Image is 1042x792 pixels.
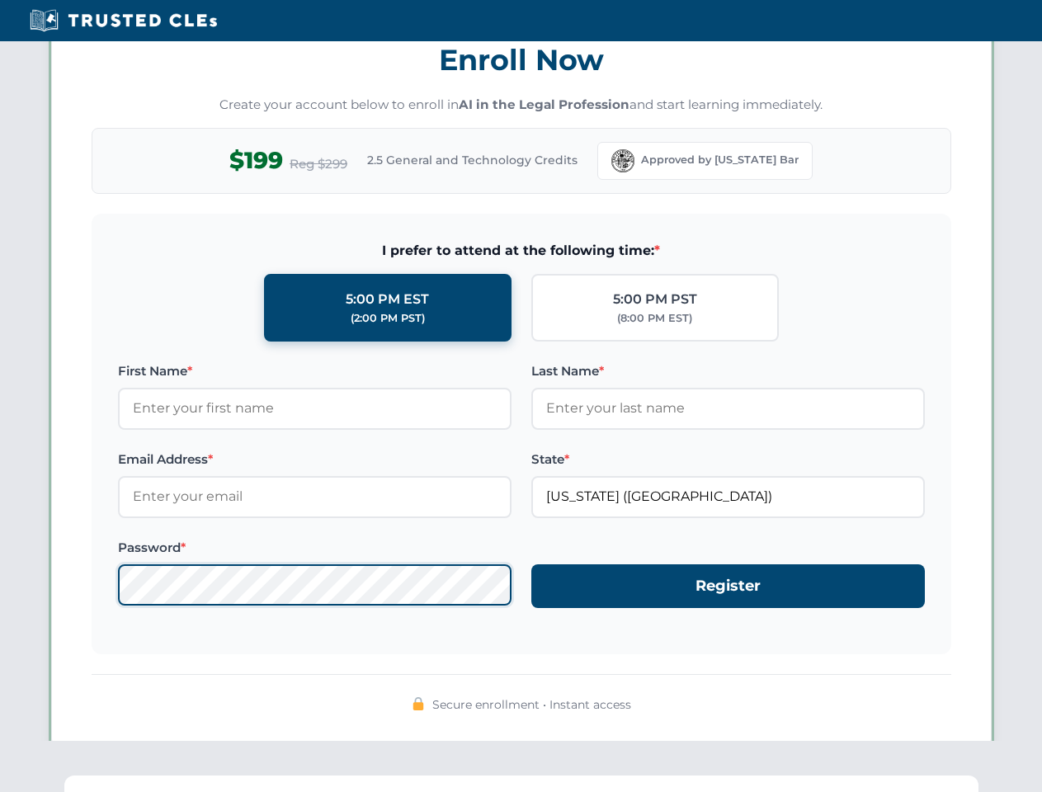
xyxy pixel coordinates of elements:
[531,361,925,381] label: Last Name
[611,149,634,172] img: Florida Bar
[613,289,697,310] div: 5:00 PM PST
[531,564,925,608] button: Register
[118,450,512,469] label: Email Address
[531,476,925,517] input: Florida (FL)
[531,388,925,429] input: Enter your last name
[412,697,425,710] img: 🔒
[92,96,951,115] p: Create your account below to enroll in and start learning immediately.
[459,97,629,112] strong: AI in the Legal Profession
[346,289,429,310] div: 5:00 PM EST
[118,240,925,262] span: I prefer to attend at the following time:
[92,34,951,86] h3: Enroll Now
[617,310,692,327] div: (8:00 PM EST)
[118,538,512,558] label: Password
[351,310,425,327] div: (2:00 PM PST)
[432,695,631,714] span: Secure enrollment • Instant access
[118,388,512,429] input: Enter your first name
[290,154,347,174] span: Reg $299
[367,151,578,169] span: 2.5 General and Technology Credits
[118,361,512,381] label: First Name
[229,142,283,179] span: $199
[25,8,222,33] img: Trusted CLEs
[641,152,799,168] span: Approved by [US_STATE] Bar
[118,476,512,517] input: Enter your email
[531,450,925,469] label: State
